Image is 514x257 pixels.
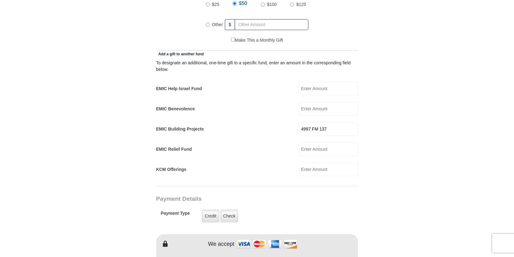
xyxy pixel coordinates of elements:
input: Enter Amount [299,102,358,116]
label: EMIC Building Projects [156,126,204,132]
span: Other [212,22,223,27]
label: KCM Offerings [156,166,187,173]
label: Credit [202,210,219,223]
input: Enter Amount [299,163,358,176]
input: Make This a Monthly Gift [231,38,235,42]
input: Enter Amount [299,142,358,156]
span: $50 [239,1,247,6]
input: Other Amount [235,19,308,30]
label: EMIC Relief Fund [156,146,192,153]
span: $ [225,19,235,30]
label: Make This a Monthly Gift [231,37,283,44]
input: Enter Amount [299,122,358,136]
input: Enter Amount [299,82,358,95]
span: $25 [212,2,219,7]
h4: We accept [208,241,234,248]
span: $100 [267,2,277,7]
div: To designate an additional, one-time gift to a specific fund, enter an amount in the correspondin... [156,60,358,73]
label: Check [221,210,239,223]
img: credit cards accepted [236,237,298,251]
span: $125 [296,2,306,7]
h3: Payment Details [156,195,315,203]
h5: Payment Type [161,211,190,219]
label: EMIC Benevolence [156,106,195,112]
span: Add a gift to another fund [156,52,204,56]
label: EMIC Help Israel Fund [156,85,202,92]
